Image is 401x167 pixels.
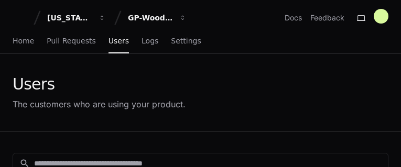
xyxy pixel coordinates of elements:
div: The customers who are using your product. [13,98,186,110]
a: Pull Requests [47,29,95,53]
div: GP-WoodDUCK 1.0 [128,13,173,23]
span: Users [109,38,129,44]
a: Home [13,29,34,53]
button: GP-WoodDUCK 1.0 [124,8,191,27]
span: Home [13,38,34,44]
span: Settings [171,38,201,44]
a: Settings [171,29,201,53]
a: Docs [285,13,302,23]
span: Logs [142,38,158,44]
a: Users [109,29,129,53]
div: Users [13,75,186,94]
a: Logs [142,29,158,53]
button: Feedback [310,13,344,23]
button: [US_STATE] Pacific [43,8,110,27]
div: [US_STATE] Pacific [47,13,92,23]
span: Pull Requests [47,38,95,44]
